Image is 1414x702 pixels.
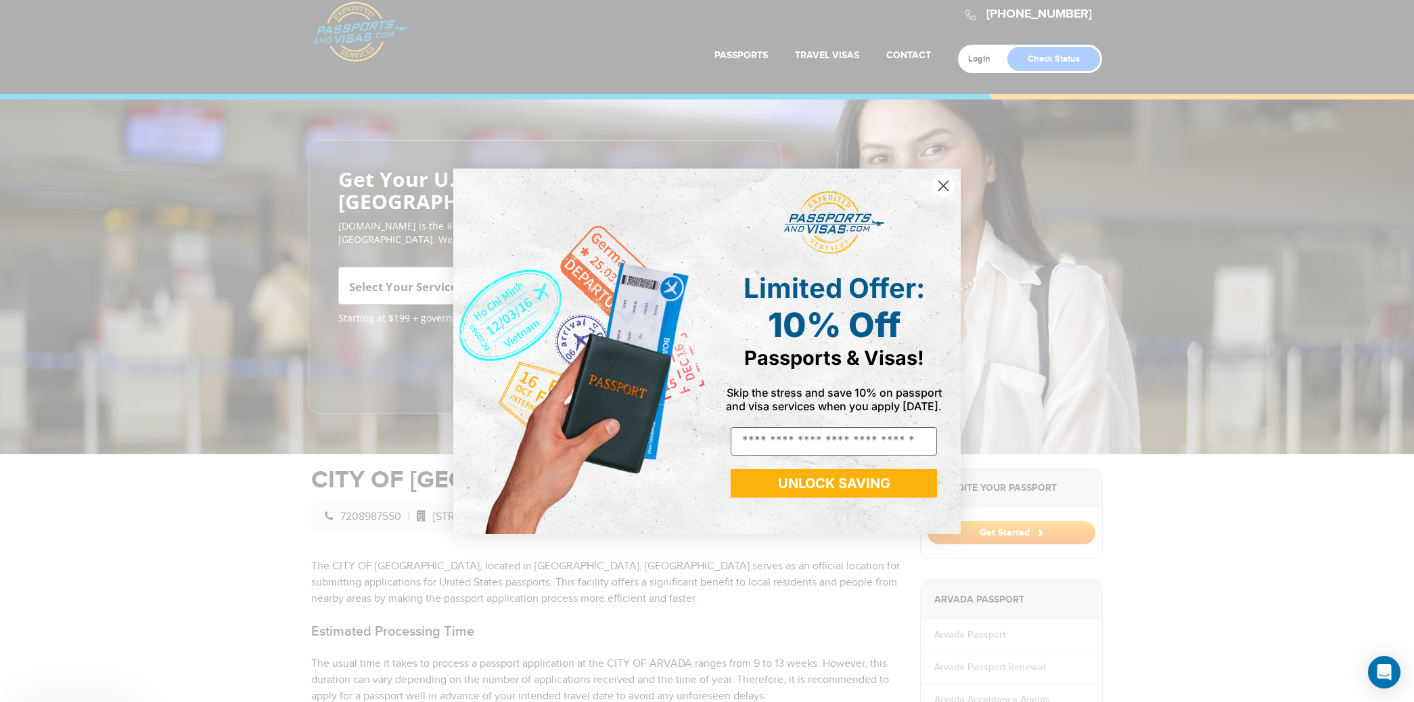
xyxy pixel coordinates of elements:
img: de9cda0d-0715-46ca-9a25-073762a91ba7.png [453,169,707,534]
span: 10% Off [768,305,900,345]
span: Limited Offer: [744,271,925,305]
img: passports and visas [783,191,885,255]
div: Open Intercom Messenger [1368,656,1400,688]
button: UNLOCK SAVING [731,469,937,498]
span: Skip the stress and save 10% on passport and visa services when you apply [DATE]. [726,386,942,413]
span: Passports & Visas! [744,346,924,370]
button: Close dialog [932,174,955,198]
